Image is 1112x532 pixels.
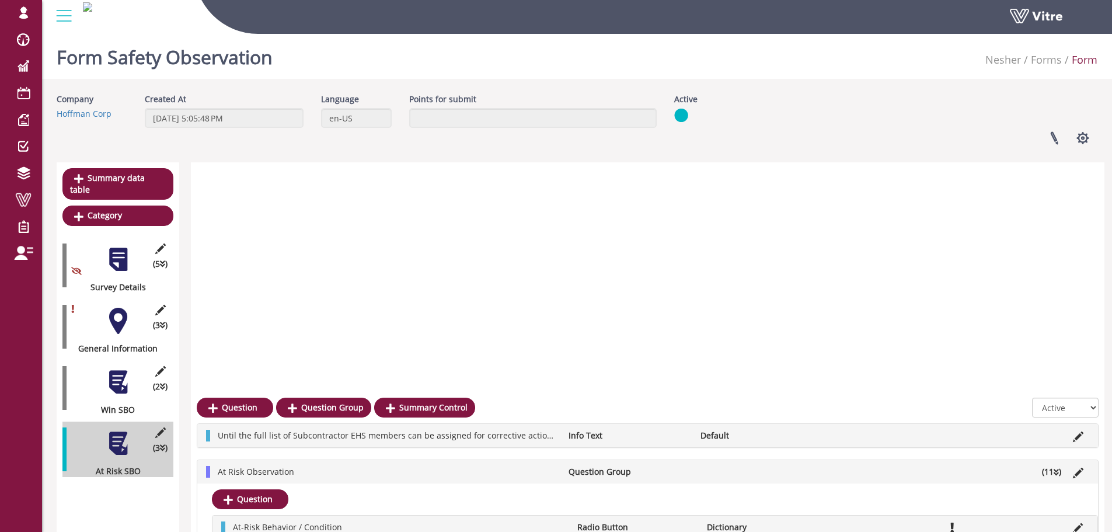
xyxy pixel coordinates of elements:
[83,2,92,12] img: 40d9aad5-a737-4999-9f13-b3f23ddca12b.png
[62,465,165,477] div: At Risk SBO
[153,381,168,392] span: (2 )
[674,108,688,123] img: yes
[1062,53,1097,68] li: Form
[197,398,273,418] a: Question
[62,168,173,200] a: Summary data table
[153,258,168,270] span: (5 )
[695,430,826,441] li: Default
[57,93,93,105] label: Company
[563,430,694,441] li: Info Text
[409,93,476,105] label: Points for submit
[321,93,359,105] label: Language
[374,398,475,418] a: Summary Control
[1036,466,1067,478] li: (11 )
[276,398,371,418] a: Question Group
[674,93,698,105] label: Active
[62,281,165,293] div: Survey Details
[62,206,173,225] a: Category
[62,404,165,416] div: Win SBO
[57,108,111,119] a: Hoffman Corp
[145,93,186,105] label: Created At
[153,319,168,331] span: (3 )
[985,53,1021,67] span: 324
[212,489,288,509] a: Question
[62,343,165,354] div: General Information
[563,466,694,478] li: Question Group
[1031,53,1062,67] a: Forms
[218,430,1083,441] span: Until the full list of Subcontractor EHS members can be assigned for corrective action - always s...
[57,29,273,79] h1: Form Safety Observation
[153,442,168,454] span: (3 )
[218,466,294,477] span: At Risk Observation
